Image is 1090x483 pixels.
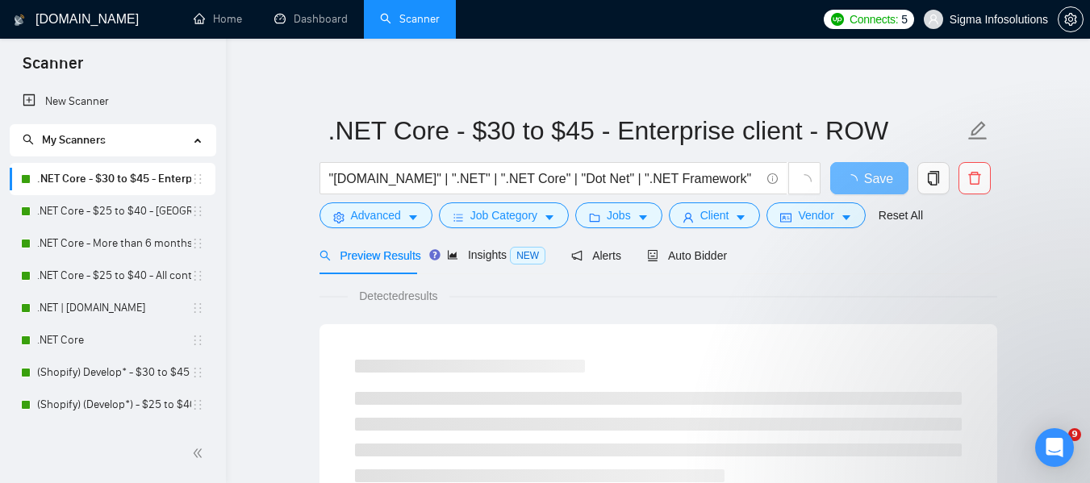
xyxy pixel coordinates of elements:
[544,211,555,223] span: caret-down
[447,249,458,260] span: area-chart
[274,12,348,26] a: dashboardDashboard
[333,211,345,223] span: setting
[470,206,537,224] span: Job Category
[37,195,191,227] a: .NET Core - $25 to $40 - [GEOGRAPHIC_DATA] and [GEOGRAPHIC_DATA]
[407,211,419,223] span: caret-down
[850,10,898,28] span: Connects:
[10,389,215,421] li: (Shopify) (Develop*) - $25 to $40 - USA and Ocenia
[191,237,204,250] span: holder
[901,10,908,28] span: 5
[191,398,204,411] span: holder
[510,247,545,264] span: NEW
[191,205,204,218] span: holder
[319,250,331,261] span: search
[10,421,215,453] li: (Shopify) (Develop*)
[23,133,106,147] span: My Scanners
[575,202,662,228] button: folderJobscaret-down
[928,14,939,25] span: user
[571,249,621,262] span: Alerts
[37,324,191,356] a: .NET Core
[918,171,949,185] span: copy
[10,324,215,356] li: .NET Core
[1035,428,1074,467] div: Open Intercom Messenger
[571,250,583,261] span: notification
[958,162,991,194] button: delete
[831,13,844,26] img: upwork-logo.png
[1058,6,1084,32] button: setting
[647,250,658,261] span: robot
[766,202,865,228] button: idcardVendorcaret-down
[453,211,464,223] span: bars
[10,260,215,292] li: .NET Core - $25 to $40 - All continents
[319,249,421,262] span: Preview Results
[192,445,208,461] span: double-left
[607,206,631,224] span: Jobs
[10,52,96,85] span: Scanner
[879,206,923,224] a: Reset All
[797,174,812,189] span: loading
[967,120,988,141] span: edit
[191,173,204,185] span: holder
[1059,13,1083,26] span: setting
[10,227,215,260] li: .NET Core - More than 6 months of work
[767,173,778,184] span: info-circle
[700,206,729,224] span: Client
[191,366,204,379] span: holder
[10,356,215,389] li: (Shopify) Develop* - $30 to $45 Enterprise
[10,195,215,227] li: .NET Core - $25 to $40 - USA and Oceania
[830,162,908,194] button: Save
[14,7,25,33] img: logo
[917,162,950,194] button: copy
[780,211,791,223] span: idcard
[447,248,545,261] span: Insights
[328,110,964,151] input: Scanner name...
[37,389,191,421] a: (Shopify) (Develop*) - $25 to $40 - [GEOGRAPHIC_DATA] and Ocenia
[191,334,204,347] span: holder
[37,163,191,195] a: .NET Core - $30 to $45 - Enterprise client - ROW
[351,206,401,224] span: Advanced
[37,292,191,324] a: .NET | [DOMAIN_NAME]
[637,211,649,223] span: caret-down
[647,249,727,262] span: Auto Bidder
[329,169,760,189] input: Search Freelance Jobs...
[669,202,761,228] button: userClientcaret-down
[191,269,204,282] span: holder
[10,85,215,118] li: New Scanner
[864,169,893,189] span: Save
[37,356,191,389] a: (Shopify) Develop* - $30 to $45 Enterprise
[1068,428,1081,441] span: 9
[37,227,191,260] a: .NET Core - More than 6 months of work
[959,171,990,185] span: delete
[23,134,34,145] span: search
[439,202,569,228] button: barsJob Categorycaret-down
[798,206,833,224] span: Vendor
[23,85,203,118] a: New Scanner
[319,202,432,228] button: settingAdvancedcaret-down
[42,133,106,147] span: My Scanners
[683,211,694,223] span: user
[10,292,215,324] li: .NET | ASP.NET
[348,287,449,305] span: Detected results
[10,163,215,195] li: .NET Core - $30 to $45 - Enterprise client - ROW
[589,211,600,223] span: folder
[735,211,746,223] span: caret-down
[380,12,440,26] a: searchScanner
[841,211,852,223] span: caret-down
[37,260,191,292] a: .NET Core - $25 to $40 - All continents
[1058,13,1084,26] a: setting
[191,302,204,314] span: holder
[428,248,442,262] div: Tooltip anchor
[194,12,242,26] a: homeHome
[845,174,864,187] span: loading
